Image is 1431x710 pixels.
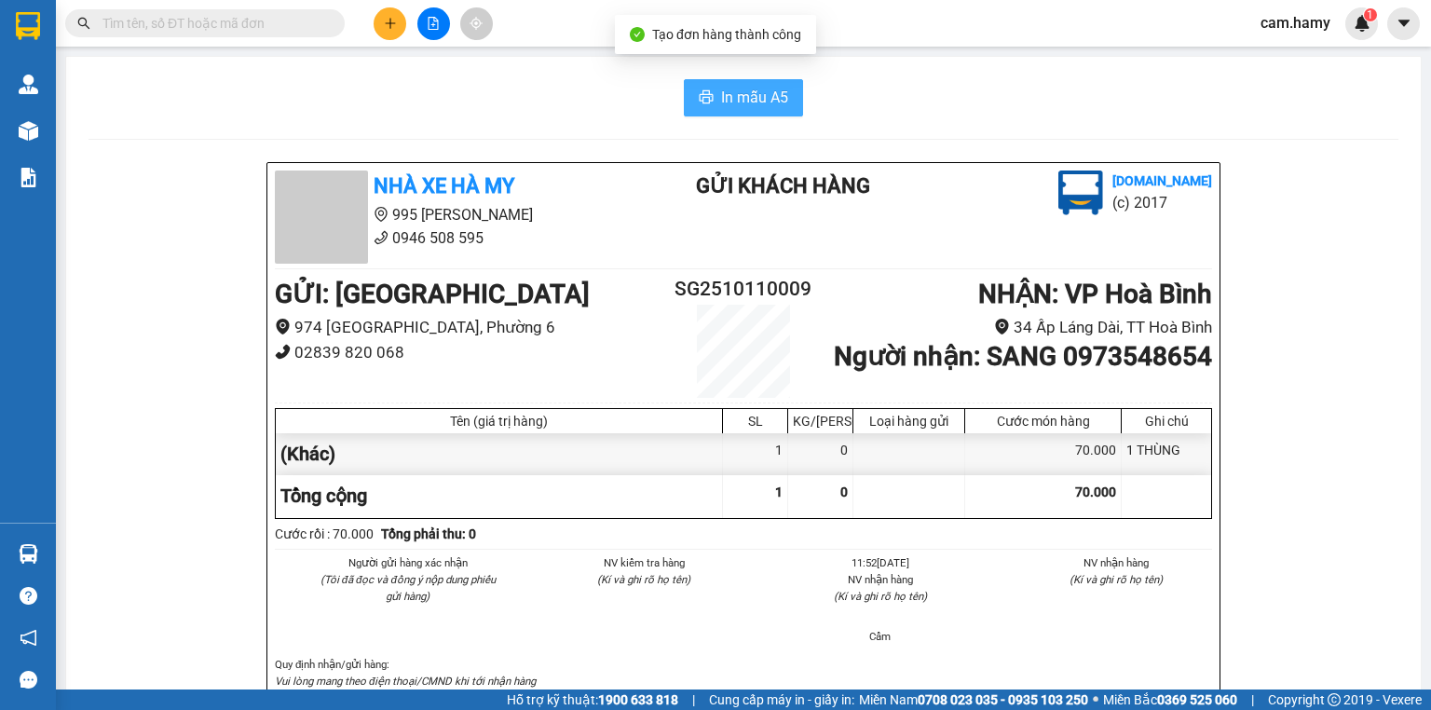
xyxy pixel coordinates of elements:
[822,315,1212,340] li: 34 Ấp Láng Dài, TT Hoà Bình
[77,17,90,30] span: search
[417,7,450,40] button: file-add
[630,27,645,42] span: check-circle
[721,86,788,109] span: In mẫu A5
[275,315,665,340] li: 974 [GEOGRAPHIC_DATA], Phường 6
[665,274,822,305] h2: SG2510110009
[834,590,927,603] i: (Kí và ghi rõ họ tên)
[381,526,476,541] b: Tổng phải thu: 0
[1075,485,1116,499] span: 70.000
[965,433,1122,475] div: 70.000
[384,17,397,30] span: plus
[1364,8,1377,21] sup: 1
[652,27,801,42] span: Tạo đơn hàng thành công
[19,121,38,141] img: warehouse-icon
[20,587,37,605] span: question-circle
[1021,554,1213,571] li: NV nhận hàng
[275,675,536,688] i: Vui lòng mang theo điện thoại/CMND khi tới nhận hàng
[834,341,1212,372] b: Người nhận : SANG 0973548654
[1251,690,1254,710] span: |
[20,671,37,689] span: message
[784,571,976,588] li: NV nhận hàng
[1387,7,1420,40] button: caret-down
[280,414,717,429] div: Tên (giá trị hàng)
[840,485,848,499] span: 0
[275,279,590,309] b: GỬI : [GEOGRAPHIC_DATA]
[275,524,374,544] div: Cước rồi : 70.000
[978,279,1212,309] b: NHẬN : VP Hoà Bình
[994,319,1010,335] span: environment
[858,414,960,429] div: Loại hàng gửi
[312,554,504,571] li: Người gửi hàng xác nhận
[696,174,870,198] b: Gửi khách hàng
[918,692,1088,707] strong: 0708 023 035 - 0935 103 250
[1246,11,1345,34] span: cam.hamy
[1157,692,1237,707] strong: 0369 525 060
[275,319,291,335] span: environment
[374,174,514,198] b: Nhà Xe Hà My
[684,79,803,116] button: printerIn mẫu A5
[709,690,854,710] span: Cung cấp máy in - giấy in:
[374,230,388,245] span: phone
[1122,433,1211,475] div: 1 THÙNG
[723,433,788,475] div: 1
[374,7,406,40] button: plus
[427,17,440,30] span: file-add
[275,226,621,250] li: 0946 508 595
[1396,15,1412,32] span: caret-down
[692,690,695,710] span: |
[1070,573,1163,586] i: (Kí và ghi rõ họ tên)
[775,485,783,499] span: 1
[598,692,678,707] strong: 1900 633 818
[275,344,291,360] span: phone
[1126,414,1206,429] div: Ghi chú
[1103,690,1237,710] span: Miền Bắc
[1354,15,1370,32] img: icon-new-feature
[699,89,714,107] span: printer
[16,12,40,40] img: logo-vxr
[19,168,38,187] img: solution-icon
[275,203,621,226] li: 995 [PERSON_NAME]
[460,7,493,40] button: aim
[276,433,723,475] div: (Khác)
[1112,173,1212,188] b: [DOMAIN_NAME]
[102,13,322,34] input: Tìm tên, số ĐT hoặc mã đơn
[549,554,741,571] li: NV kiểm tra hàng
[374,207,388,222] span: environment
[793,414,848,429] div: KG/[PERSON_NAME]
[1328,693,1341,706] span: copyright
[275,340,665,365] li: 02839 820 068
[970,414,1116,429] div: Cước món hàng
[1367,8,1373,21] span: 1
[507,690,678,710] span: Hỗ trợ kỹ thuật:
[784,628,976,645] li: Cẩm
[1112,191,1212,214] li: (c) 2017
[597,573,690,586] i: (Kí và ghi rõ họ tên)
[728,414,783,429] div: SL
[788,433,853,475] div: 0
[784,554,976,571] li: 11:52[DATE]
[470,17,483,30] span: aim
[859,690,1088,710] span: Miền Nam
[280,485,367,507] span: Tổng cộng
[19,75,38,94] img: warehouse-icon
[1058,171,1103,215] img: logo.jpg
[320,573,496,603] i: (Tôi đã đọc và đồng ý nộp dung phiếu gửi hàng)
[1093,696,1098,703] span: ⚪️
[19,544,38,564] img: warehouse-icon
[20,629,37,647] span: notification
